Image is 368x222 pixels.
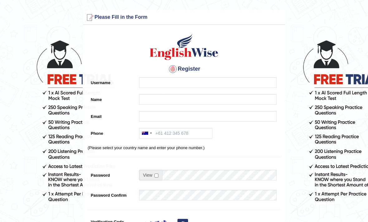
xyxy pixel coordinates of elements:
div: Australia: +61 [139,128,154,138]
p: (Please select your country name and enter your phone number.) [88,145,280,151]
input: +61 412 345 678 [139,128,212,139]
h4: Register [88,64,280,74]
input: Show/Hide Password [154,174,158,178]
label: Phone [88,128,136,136]
label: Email [88,111,136,119]
h3: Please Fill in the Form [85,13,283,23]
label: Username [88,77,136,86]
label: Password Confirm [88,190,136,198]
label: Password [88,170,136,178]
img: Logo of English Wise create a new account for intelligent practice with AI [148,33,220,61]
label: Name [88,94,136,103]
